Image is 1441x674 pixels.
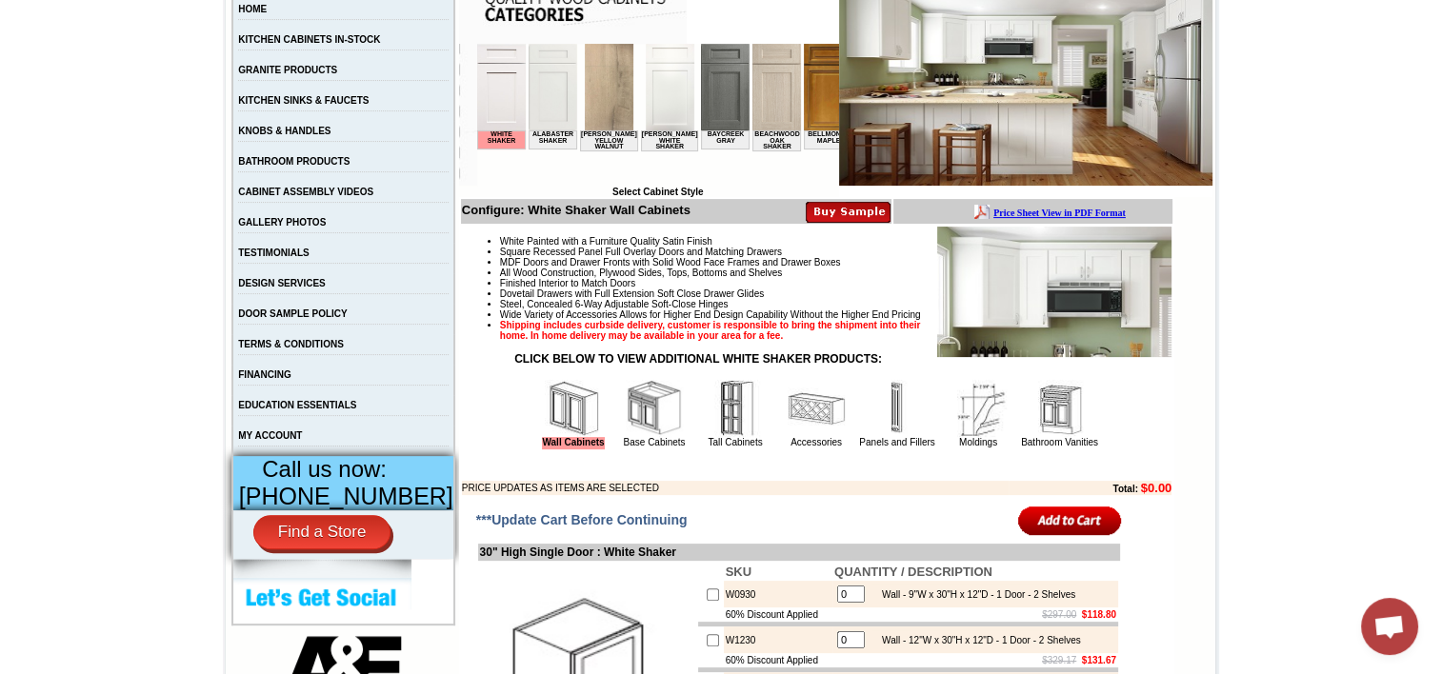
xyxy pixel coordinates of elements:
[3,5,18,20] img: pdf.png
[937,227,1171,357] img: Product Image
[1021,437,1098,447] a: Bathroom Vanities
[724,626,832,653] td: W1230
[872,635,1081,645] div: Wall - 12"W x 30"H x 12"D - 1 Door - 2 Shelves
[238,278,326,288] a: DESIGN SERVICES
[500,247,1171,257] li: Square Recessed Panel Full Overlay Doors and Matching Drawers
[238,308,347,319] a: DOOR SAMPLE POLICY
[542,437,604,449] a: Wall Cabinets
[500,236,1171,247] li: White Painted with a Furniture Quality Satin Finish
[500,268,1171,278] li: All Wood Construction, Plywood Sides, Tops, Bottoms and Shelves
[327,87,375,106] td: Bellmonte Maple
[500,278,1171,288] li: Finished Interior to Match Doors
[1082,655,1116,665] b: $131.67
[1361,598,1418,655] div: Open chat
[238,126,330,136] a: KNOBS & HANDLES
[724,653,832,667] td: 60% Discount Applied
[238,4,267,14] a: HOME
[959,437,997,447] a: Moldings
[788,380,845,437] img: Accessories
[708,437,762,447] a: Tall Cabinets
[1112,484,1137,494] b: Total:
[238,400,356,410] a: EDUCATION ESSENTIALS
[478,544,1120,561] td: 30" High Single Door : White Shaker
[724,581,832,607] td: W0930
[238,369,291,380] a: FINANCING
[238,430,302,441] a: MY ACCOUNT
[500,320,921,341] strong: Shipping includes curbside delivery, customer is responsible to bring the shipment into their hom...
[238,217,326,228] a: GALLERY PHOTOS
[500,299,1171,309] li: Steel, Concealed 6-Way Adjustable Soft-Close Hinges
[1141,481,1172,495] b: $0.00
[514,352,882,366] strong: CLICK BELOW TO VIEW ADDITIONAL WHITE SHAKER PRODUCTS:
[950,380,1007,437] img: Moldings
[724,607,832,622] td: 60% Discount Applied
[238,339,344,349] a: TERMS & CONDITIONS
[239,483,453,509] span: [PHONE_NUMBER]
[726,565,751,579] b: SKU
[262,456,387,482] span: Call us now:
[1018,505,1122,536] input: Add to Cart
[834,565,992,579] b: QUANTITY / DESCRIPTION
[477,44,839,187] iframe: Browser incompatible
[238,187,373,197] a: CABINET ASSEMBLY VIDEOS
[612,187,704,197] b: Select Cabinet Style
[253,515,391,549] a: Find a Store
[500,257,1171,268] li: MDF Doors and Drawer Fronts with Solid Wood Face Frames and Drawer Boxes
[238,34,380,45] a: KITCHEN CABINETS IN-STOCK
[872,589,1075,600] div: Wall - 9"W x 30"H x 12"D - 1 Door - 2 Shelves
[1031,380,1088,437] img: Bathroom Vanities
[500,309,1171,320] li: Wide Variety of Accessories Allows for Higher End Design Capability Without the Higher End Pricing
[1082,609,1116,620] b: $118.80
[238,248,309,258] a: TESTIMONIALS
[462,203,690,217] b: Configure: White Shaker Wall Cabinets
[22,8,154,18] b: Price Sheet View in PDF Format
[462,481,1009,495] td: PRICE UPDATES AS ITEMS ARE SELECTED
[1042,609,1076,620] s: $297.00
[1042,655,1076,665] s: $329.17
[707,380,764,437] img: Tall Cabinets
[238,95,369,106] a: KITCHEN SINKS & FAUCETS
[791,437,842,447] a: Accessories
[238,156,350,167] a: BATHROOM PRODUCTS
[500,288,1171,299] li: Dovetail Drawers with Full Extension Soft Close Drawer Glides
[238,65,337,75] a: GRANITE PRODUCTS
[626,380,683,437] img: Base Cabinets
[859,437,934,447] a: Panels and Fillers
[476,512,688,527] span: ***Update Cart Before Continuing
[545,380,602,437] img: Wall Cabinets
[22,3,154,19] a: Price Sheet View in PDF Format
[623,437,685,447] a: Base Cabinets
[869,380,926,437] img: Panels and Fillers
